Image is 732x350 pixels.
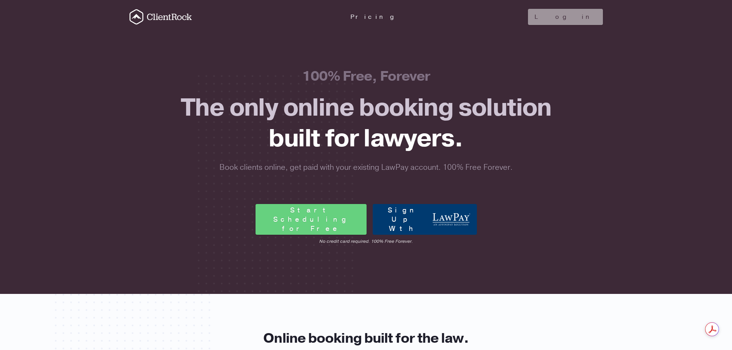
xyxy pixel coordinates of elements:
h3: Online booking built for the law. [133,331,600,346]
span: No credit card required. 100% Free Forever. [256,238,477,245]
a: Sign Up With [373,204,477,235]
a: Pricing [350,13,397,21]
p: Book clients online, get paid with your existing LawPay account. 100% Free Forever. [219,162,514,173]
h3: 100% Free, Forever [129,68,603,85]
a: Go to the homepage [129,9,192,25]
h2: The only online booking solution [129,93,603,154]
a: Log in [528,9,603,25]
a: Start Scheduling for Free [256,204,367,235]
svg: ClientRock Logo [129,9,192,25]
span: built for lawyers. [269,122,463,155]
